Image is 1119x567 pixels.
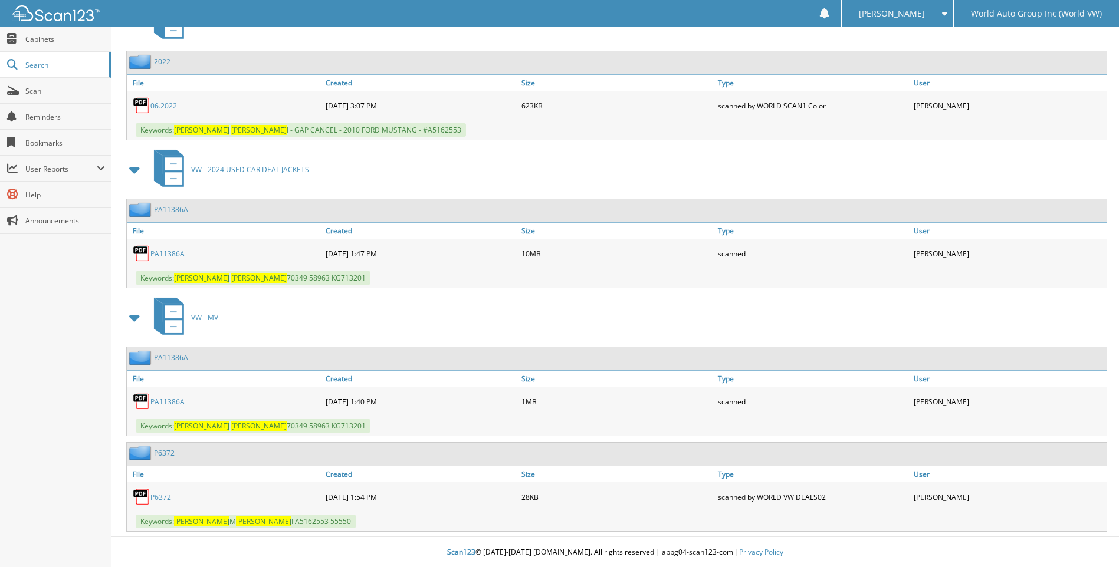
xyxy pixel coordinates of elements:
[715,485,911,509] div: scanned by WORLD VW DEALS02
[231,125,287,135] span: [PERSON_NAME]
[25,190,105,200] span: Help
[715,242,911,265] div: scanned
[174,125,229,135] span: [PERSON_NAME]
[129,202,154,217] img: folder2.png
[150,397,185,407] a: PA11386A
[519,223,714,239] a: Size
[127,223,323,239] a: File
[323,223,519,239] a: Created
[129,446,154,460] img: folder2.png
[154,448,175,458] a: P6372
[911,466,1107,482] a: User
[127,371,323,387] a: File
[25,60,103,70] span: Search
[739,547,783,557] a: Privacy Policy
[25,34,105,44] span: Cabinets
[25,216,105,226] span: Announcements
[147,294,218,341] a: VW - MV
[519,75,714,91] a: Size
[323,371,519,387] a: Created
[519,466,714,482] a: Size
[191,164,309,174] span: VW - 2024 USED CAR DEAL JACKETS
[323,75,519,91] a: Created
[12,5,100,21] img: scan123-logo-white.svg
[136,271,370,285] span: Keywords: 70349 58963 KG713201
[236,516,291,526] span: [PERSON_NAME]
[133,97,150,114] img: PDF.png
[133,488,150,506] img: PDF.png
[911,242,1107,265] div: [PERSON_NAME]
[25,86,105,96] span: Scan
[174,516,229,526] span: [PERSON_NAME]
[323,390,519,413] div: [DATE] 1:40 PM
[25,112,105,122] span: Reminders
[519,94,714,117] div: 623KB
[911,390,1107,413] div: [PERSON_NAME]
[154,205,188,215] a: PA11386A
[147,146,309,193] a: VW - 2024 USED CAR DEAL JACKETS
[150,492,171,502] a: P6372
[859,10,925,17] span: [PERSON_NAME]
[911,223,1107,239] a: User
[150,249,185,259] a: PA11386A
[971,10,1102,17] span: World Auto Group Inc (World VW)
[519,371,714,387] a: Size
[154,57,170,67] a: 2022
[191,312,218,322] span: VW - MV
[447,547,475,557] span: Scan123
[127,466,323,482] a: File
[519,485,714,509] div: 28KB
[231,421,287,431] span: [PERSON_NAME]
[1060,510,1119,567] iframe: Chat Widget
[911,485,1107,509] div: [PERSON_NAME]
[715,75,911,91] a: Type
[133,393,150,410] img: PDF.png
[174,421,229,431] span: [PERSON_NAME]
[150,101,177,111] a: 06.2022
[136,123,466,137] span: Keywords: I - GAP CANCEL - 2010 FORD MUSTANG - #A5162553
[127,75,323,91] a: File
[323,485,519,509] div: [DATE] 1:54 PM
[715,390,911,413] div: scanned
[323,242,519,265] div: [DATE] 1:47 PM
[25,164,97,174] span: User Reports
[519,242,714,265] div: 10MB
[129,54,154,69] img: folder2.png
[154,352,188,362] a: PA11386A
[136,515,356,528] span: Keywords: M I A5162553 55550
[519,390,714,413] div: 1MB
[323,94,519,117] div: [DATE] 3:07 PM
[136,419,370,433] span: Keywords: 70349 58963 KG713201
[911,75,1107,91] a: User
[715,223,911,239] a: Type
[231,273,287,283] span: [PERSON_NAME]
[715,371,911,387] a: Type
[911,94,1107,117] div: [PERSON_NAME]
[715,466,911,482] a: Type
[111,538,1119,567] div: © [DATE]-[DATE] [DOMAIN_NAME]. All rights reserved | appg04-scan123-com |
[323,466,519,482] a: Created
[133,245,150,262] img: PDF.png
[911,371,1107,387] a: User
[715,94,911,117] div: scanned by WORLD SCAN1 Color
[129,350,154,365] img: folder2.png
[25,138,105,148] span: Bookmarks
[174,273,229,283] span: [PERSON_NAME]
